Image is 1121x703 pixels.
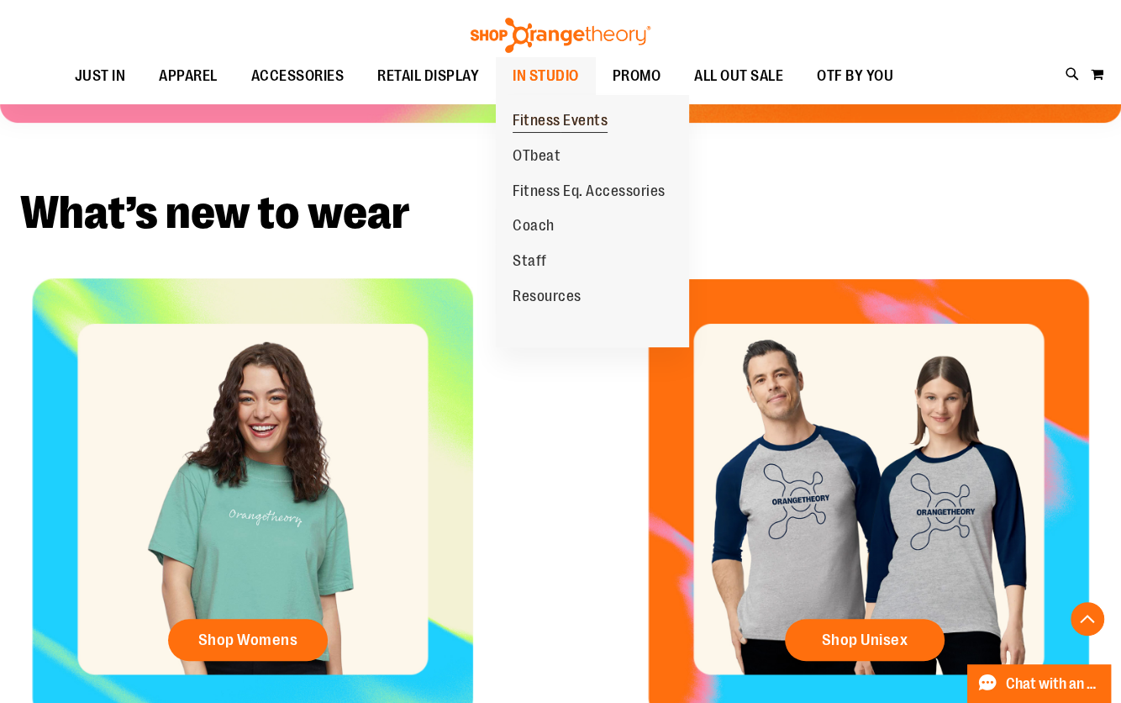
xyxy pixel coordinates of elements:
span: ACCESSORIES [251,57,345,95]
span: ALL OUT SALE [694,57,783,95]
span: Fitness Eq. Accessories [513,182,666,203]
span: Coach [513,217,555,238]
span: APPAREL [159,57,218,95]
h2: What’s new to wear [20,190,1101,236]
span: IN STUDIO [513,57,579,95]
span: Staff [513,252,547,273]
span: OTF BY YOU [817,57,893,95]
a: Shop Unisex [785,619,945,661]
button: Back To Top [1071,602,1104,636]
span: OTbeat [513,147,560,168]
button: Chat with an Expert [967,664,1112,703]
img: Shop Orangetheory [468,18,653,53]
span: Resources [513,288,582,309]
span: PROMO [613,57,661,95]
a: Shop Womens [168,619,328,661]
span: RETAIL DISPLAY [377,57,479,95]
span: Chat with an Expert [1006,676,1101,692]
span: JUST IN [75,57,126,95]
span: Shop Womens [198,631,298,649]
span: Fitness Events [513,112,608,133]
span: Shop Unisex [822,631,908,649]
